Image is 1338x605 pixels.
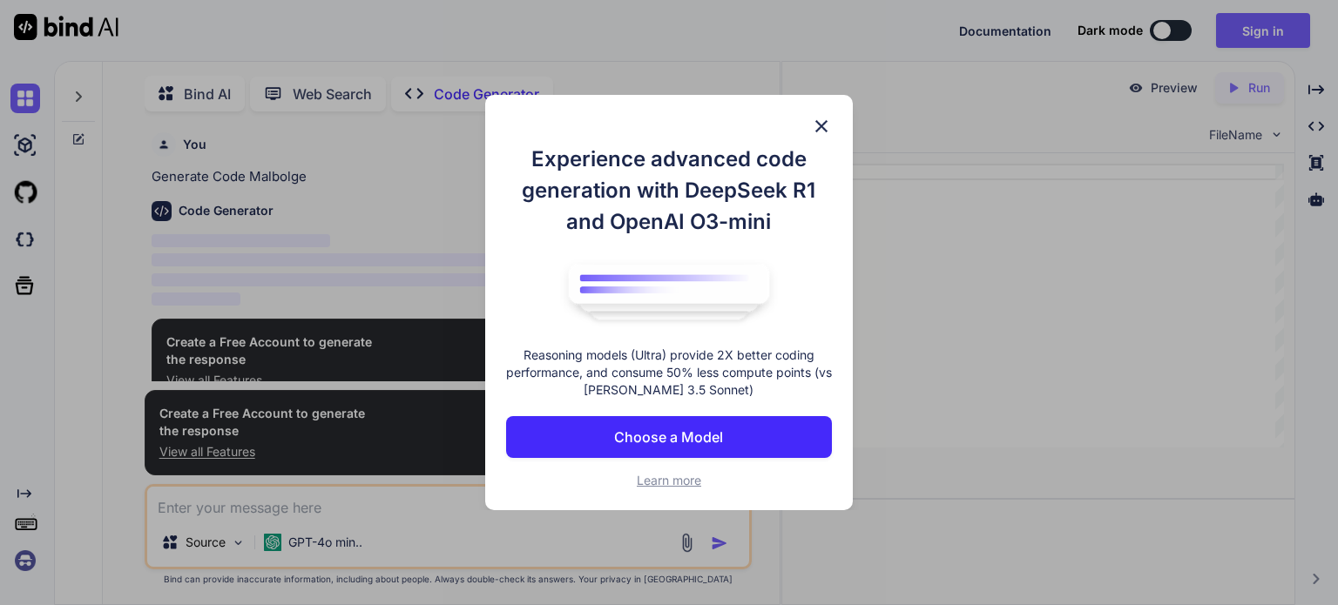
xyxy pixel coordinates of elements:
p: Reasoning models (Ultra) provide 2X better coding performance, and consume 50% less compute point... [506,346,832,399]
span: Learn more [637,473,701,487]
img: bind logo [556,255,782,330]
p: Choose a Model [614,427,723,447]
button: Choose a Model [506,416,832,458]
img: close [811,116,832,137]
h1: Experience advanced code generation with DeepSeek R1 and OpenAI O3-mini [506,144,832,238]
